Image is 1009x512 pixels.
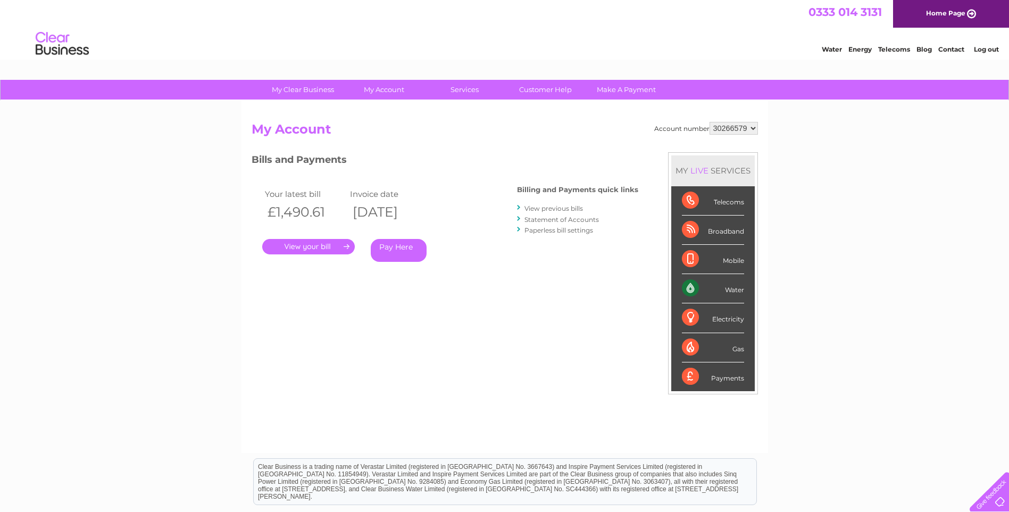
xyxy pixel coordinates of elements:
[682,245,744,274] div: Mobile
[421,80,508,100] a: Services
[682,303,744,333] div: Electricity
[582,80,670,100] a: Make A Payment
[252,152,638,171] h3: Bills and Payments
[682,333,744,362] div: Gas
[682,362,744,391] div: Payments
[262,201,347,223] th: £1,490.61
[252,122,758,142] h2: My Account
[682,274,744,303] div: Water
[916,45,932,53] a: Blog
[848,45,872,53] a: Energy
[974,45,999,53] a: Log out
[671,155,755,186] div: MY SERVICES
[371,239,427,262] a: Pay Here
[340,80,428,100] a: My Account
[524,216,599,224] a: Statement of Accounts
[808,5,882,19] a: 0333 014 3131
[347,187,432,201] td: Invoice date
[524,226,593,234] a: Paperless bill settings
[35,28,89,60] img: logo.png
[654,122,758,135] div: Account number
[938,45,964,53] a: Contact
[259,80,347,100] a: My Clear Business
[682,186,744,216] div: Telecoms
[688,166,711,176] div: LIVE
[254,6,756,52] div: Clear Business is a trading name of Verastar Limited (registered in [GEOGRAPHIC_DATA] No. 3667643...
[502,80,589,100] a: Customer Help
[347,201,432,223] th: [DATE]
[524,204,583,212] a: View previous bills
[517,186,638,194] h4: Billing and Payments quick links
[878,45,910,53] a: Telecoms
[822,45,842,53] a: Water
[262,239,355,254] a: .
[682,216,744,245] div: Broadband
[262,187,347,201] td: Your latest bill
